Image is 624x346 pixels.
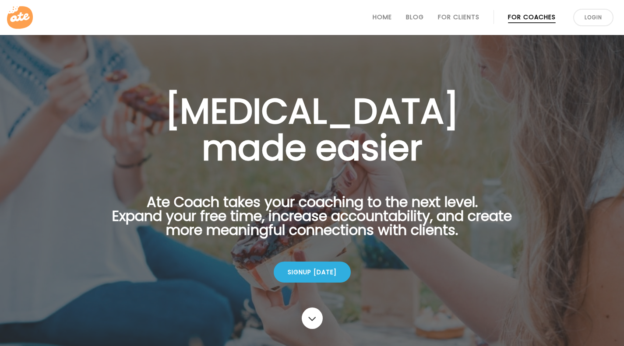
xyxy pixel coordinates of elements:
[99,195,526,248] p: Ate Coach takes your coaching to the next level. Expand your free time, increase accountability, ...
[373,14,392,21] a: Home
[438,14,479,21] a: For Clients
[573,9,613,26] a: Login
[99,93,526,166] h1: [MEDICAL_DATA] made easier
[406,14,424,21] a: Blog
[274,262,351,283] div: Signup [DATE]
[508,14,556,21] a: For Coaches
